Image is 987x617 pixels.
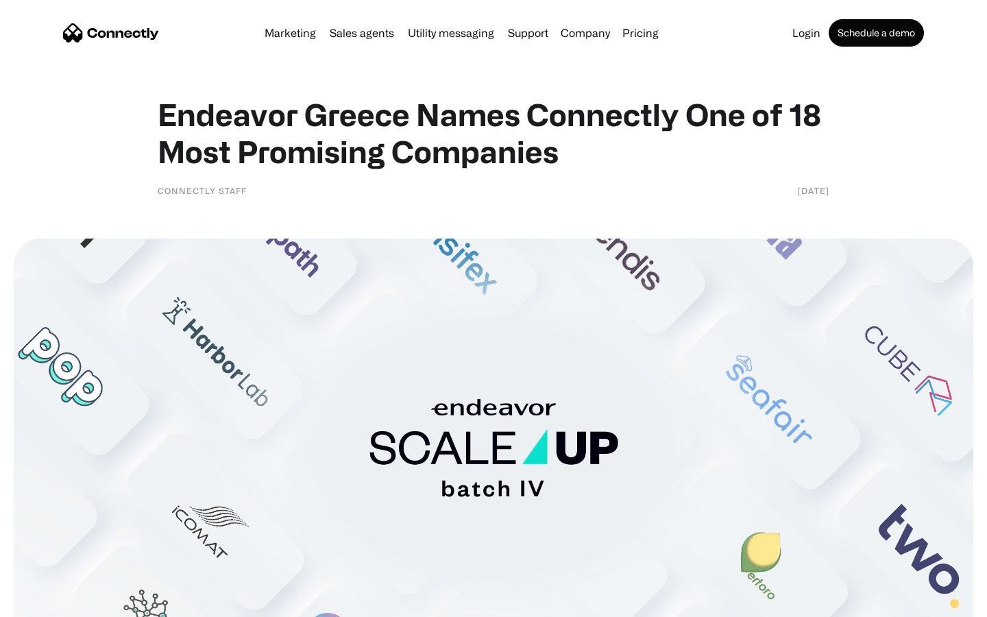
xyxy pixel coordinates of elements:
[158,96,829,170] h1: Endeavor Greece Names Connectly One of 18 Most Promising Companies
[259,27,321,38] a: Marketing
[798,184,829,197] div: [DATE]
[787,27,826,38] a: Login
[502,27,554,38] a: Support
[561,23,610,43] div: Company
[27,593,82,612] ul: Language list
[617,27,664,38] a: Pricing
[829,19,924,47] a: Schedule a demo
[324,27,400,38] a: Sales agents
[402,27,500,38] a: Utility messaging
[14,593,82,612] aside: Language selected: English
[158,184,247,197] div: Connectly Staff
